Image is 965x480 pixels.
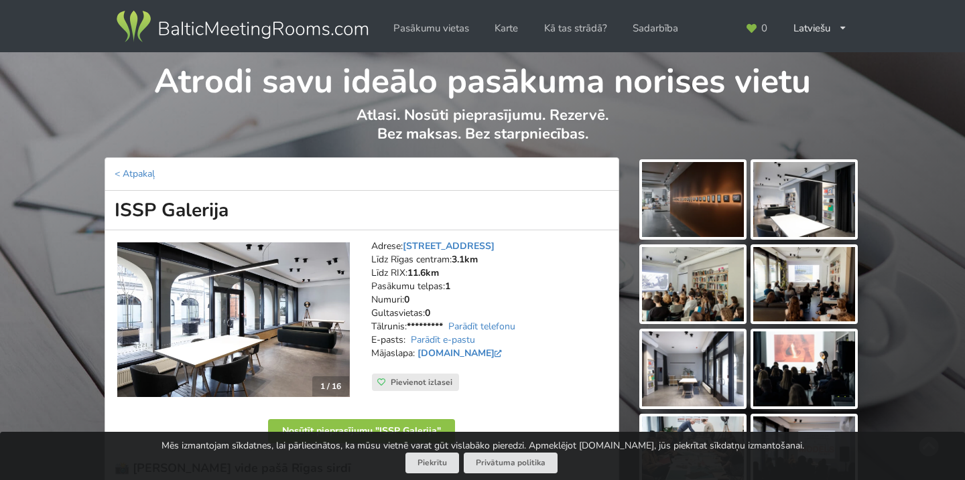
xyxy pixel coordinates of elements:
[753,331,855,406] img: ISSP Galerija | Rīga | Pasākumu vieta - galerijas bilde
[114,8,371,46] img: Baltic Meeting Rooms
[623,15,688,42] a: Sadarbība
[753,247,855,322] img: ISSP Galerija | Rīga | Pasākumu vieta - galerijas bilde
[403,240,495,252] a: [STREET_ADDRESS]
[753,162,855,237] img: ISSP Galerija | Rīga | Pasākumu vieta - galerijas bilde
[312,376,349,396] div: 1 / 16
[485,15,527,42] a: Karte
[105,106,860,157] p: Atlasi. Nosūti pieprasījumu. Rezervē. Bez maksas. Bez starpniecības.
[445,280,450,293] strong: 1
[761,23,767,33] span: 0
[448,320,515,333] a: Parādīt telefonu
[404,293,409,306] strong: 0
[117,242,350,398] img: Neierastas vietas | Rīga | ISSP Galerija
[411,333,475,346] a: Parādīt e-pastu
[117,242,350,398] a: Neierastas vietas | Rīga | ISSP Galerija 1 / 16
[105,52,860,103] h1: Atrodi savu ideālo pasākuma norises vietu
[105,191,619,230] h1: ISSP Galerija
[642,162,744,237] img: ISSP Galerija | Rīga | Pasākumu vieta - galerijas bilde
[452,253,478,266] strong: 3.1km
[784,15,857,42] div: Latviešu
[371,240,609,374] address: Adrese: Līdz Rīgas centram: Līdz RIX: Pasākumu telpas: Numuri: Gultasvietas: Tālrunis: E-pasts: M...
[391,377,452,388] span: Pievienot izlasei
[407,266,439,279] strong: 11.6km
[642,247,744,322] img: ISSP Galerija | Rīga | Pasākumu vieta - galerijas bilde
[425,307,430,319] strong: 0
[535,15,617,42] a: Kā tas strādā?
[417,347,505,359] a: [DOMAIN_NAME]
[642,331,744,406] img: ISSP Galerija | Rīga | Pasākumu vieta - galerijas bilde
[115,167,155,180] a: < Atpakaļ
[384,15,478,42] a: Pasākumu vietas
[464,453,558,473] a: Privātuma politika
[405,453,459,473] button: Piekrītu
[268,419,455,443] button: Nosūtīt pieprasījumu "ISSP Galerija"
